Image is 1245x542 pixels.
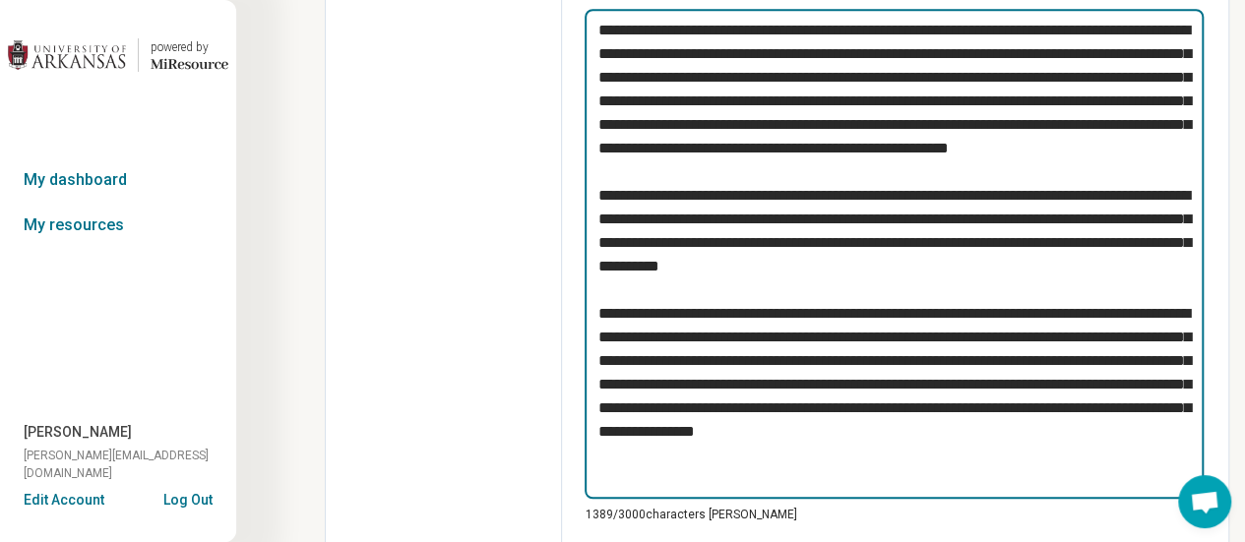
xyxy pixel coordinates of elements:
a: University of Arkansaspowered by [8,31,228,79]
span: [PERSON_NAME] [24,422,132,443]
p: 1389/ 3000 characters [PERSON_NAME] [586,506,1205,523]
div: powered by [151,38,228,56]
div: Open chat [1178,475,1231,528]
button: Log Out [163,490,213,506]
img: University of Arkansas [8,31,126,79]
button: Edit Account [24,490,104,511]
span: [PERSON_NAME][EMAIL_ADDRESS][DOMAIN_NAME] [24,447,236,482]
